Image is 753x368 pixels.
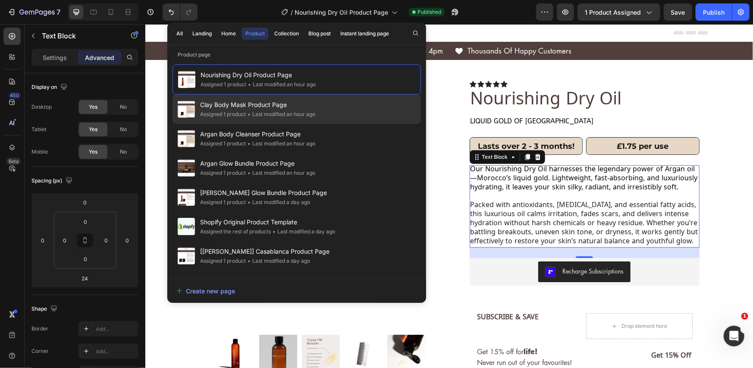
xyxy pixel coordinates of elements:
[200,158,315,169] span: Argan Glow Bundle Product Page
[42,31,115,41] p: Text Block
[163,3,198,21] div: Undo/Redo
[200,110,246,119] div: Assigned 1 product
[246,257,310,265] div: Last modified a day ago
[121,234,134,247] input: 0
[176,286,235,296] div: Create new page
[332,334,437,343] p: Never run out of your favourites!
[585,8,641,17] span: 1 product assigned
[577,3,660,21] button: 1 product assigned
[246,110,315,119] div: Last modified an hour ago
[120,103,127,111] span: No
[248,81,251,88] span: •
[89,126,97,133] span: Yes
[417,242,478,252] div: Recharge Subscriptions
[325,141,552,169] span: Our Nourishing Dry Oil harnesses the legendary power of Argan oil—Morocco’s liquid gold. Lightwei...
[3,3,64,21] button: 7
[242,28,269,40] button: Product
[332,323,437,332] p: Get 15% off for
[200,198,246,207] div: Assigned 1 product
[246,169,315,177] div: Last modified an hour ago
[201,70,316,80] span: Nourishing Dry Oil Product Page
[31,148,48,156] div: Mobile
[31,103,52,111] div: Desktop
[120,126,127,133] span: No
[31,175,74,187] div: Spacing (px)
[248,170,251,176] span: •
[200,227,271,236] div: Assigned the rest of products
[31,82,69,93] div: Display on
[324,65,554,89] h1: Nourishing Dry Oil
[200,100,315,110] span: Clay Body Mask Product Page
[246,198,310,207] div: Last modified a day ago
[100,234,113,247] input: 0px
[31,347,49,355] div: Corner
[506,327,546,337] span: Get 15% Off
[77,252,94,265] input: 0px
[221,30,236,38] div: Home
[200,257,246,265] div: Assigned 1 product
[248,111,251,117] span: •
[200,217,335,227] span: Shopify Original Product Template
[85,53,114,62] p: Advanced
[248,140,251,147] span: •
[200,169,246,177] div: Assigned 1 product
[31,126,47,133] div: Tablet
[76,272,94,285] input: 24
[274,30,299,38] div: Collection
[176,30,183,38] div: All
[246,80,316,89] div: Last modified an hour ago
[325,178,553,223] p: Packed with antioxidants, [MEDICAL_DATA], and essential fatty acids, this luxurious oil calms irr...
[417,8,441,16] span: Published
[291,8,293,17] span: /
[308,30,331,38] div: Blog post
[336,28,393,40] button: Instant landing page
[96,348,136,355] div: Add...
[248,199,251,205] span: •
[77,215,94,228] input: 0px
[96,325,136,333] div: Add...
[335,129,364,137] div: Text Block
[271,227,335,236] div: Last modified a day ago
[89,148,97,156] span: Yes
[188,28,216,40] button: Landing
[333,117,429,127] strong: Lasts over 2 - 3 months!
[273,228,276,235] span: •
[6,158,21,165] div: Beta
[43,53,67,62] p: Settings
[664,3,692,21] button: Save
[270,28,303,40] button: Collection
[8,92,21,99] div: 450
[696,3,732,21] button: Publish
[476,299,522,305] div: Drop element here
[200,129,315,139] span: Argan Body Cleanser Product Page
[295,8,388,17] span: Nourishing Dry Oil Product Page
[192,30,212,38] div: Landing
[176,282,417,299] button: Create new page
[703,8,725,17] div: Publish
[200,246,329,257] span: [[PERSON_NAME]] Casablanca Product Page
[200,188,327,198] span: [PERSON_NAME] Glow Bundle Product Page
[671,9,685,16] span: Save
[332,290,437,299] p: SUBSCRIBE & SAVE
[76,196,94,209] input: 0
[120,148,127,156] span: No
[245,30,265,38] div: Product
[89,103,97,111] span: Yes
[36,234,49,247] input: 0
[200,139,246,148] div: Assigned 1 product
[248,258,251,264] span: •
[58,234,71,247] input: 0px
[145,24,753,368] iframe: To enrich screen reader interactions, please activate Accessibility in Grammarly extension settings
[325,93,449,101] span: Liquid Gold of [GEOGRAPHIC_DATA]
[379,321,392,332] strong: life!
[201,80,246,89] div: Assigned 1 product
[56,7,60,17] p: 7
[741,313,748,320] span: 1
[31,303,59,315] div: Shape
[173,28,187,40] button: All
[217,28,240,40] button: Home
[393,237,485,258] button: Recharge Subscriptions
[167,50,426,59] p: Product page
